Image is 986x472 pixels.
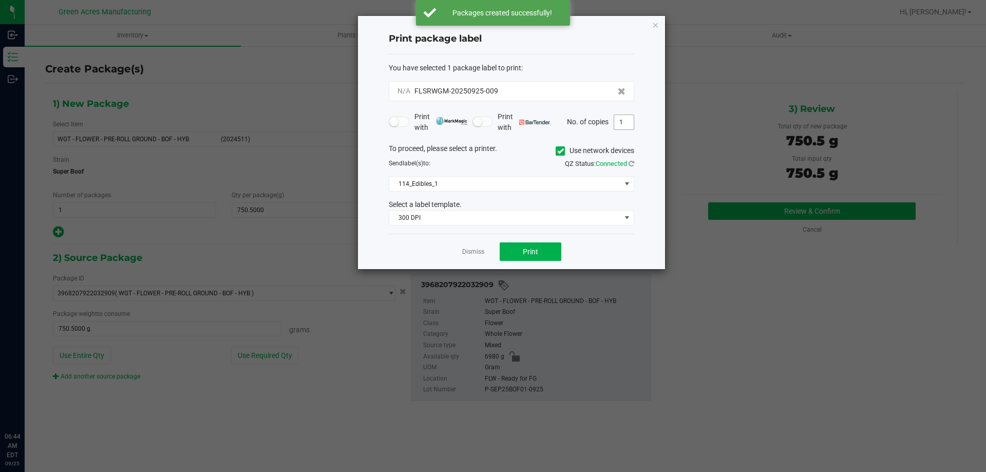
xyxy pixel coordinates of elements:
button: Print [500,242,561,261]
img: bartender.png [519,120,551,125]
span: Print [523,248,538,256]
span: Print with [414,111,467,133]
label: Use network devices [556,145,634,156]
span: N/A [397,87,410,95]
img: mark_magic_cybra.png [436,117,467,125]
div: To proceed, please select a printer. [381,143,642,159]
span: Connected [596,160,627,167]
span: 114_Edibles_1 [389,177,621,191]
div: : [389,63,634,73]
span: 300 DPI [389,211,621,225]
div: Packages created successfully! [442,8,562,18]
span: Print with [498,111,551,133]
span: No. of copies [567,117,609,125]
span: QZ Status: [565,160,634,167]
h4: Print package label [389,32,634,46]
div: Select a label template. [381,199,642,210]
span: Send to: [389,160,430,167]
a: Dismiss [462,248,484,256]
span: label(s) [403,160,423,167]
span: FLSRWGM-20250925-009 [414,87,498,95]
span: You have selected 1 package label to print [389,64,521,72]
